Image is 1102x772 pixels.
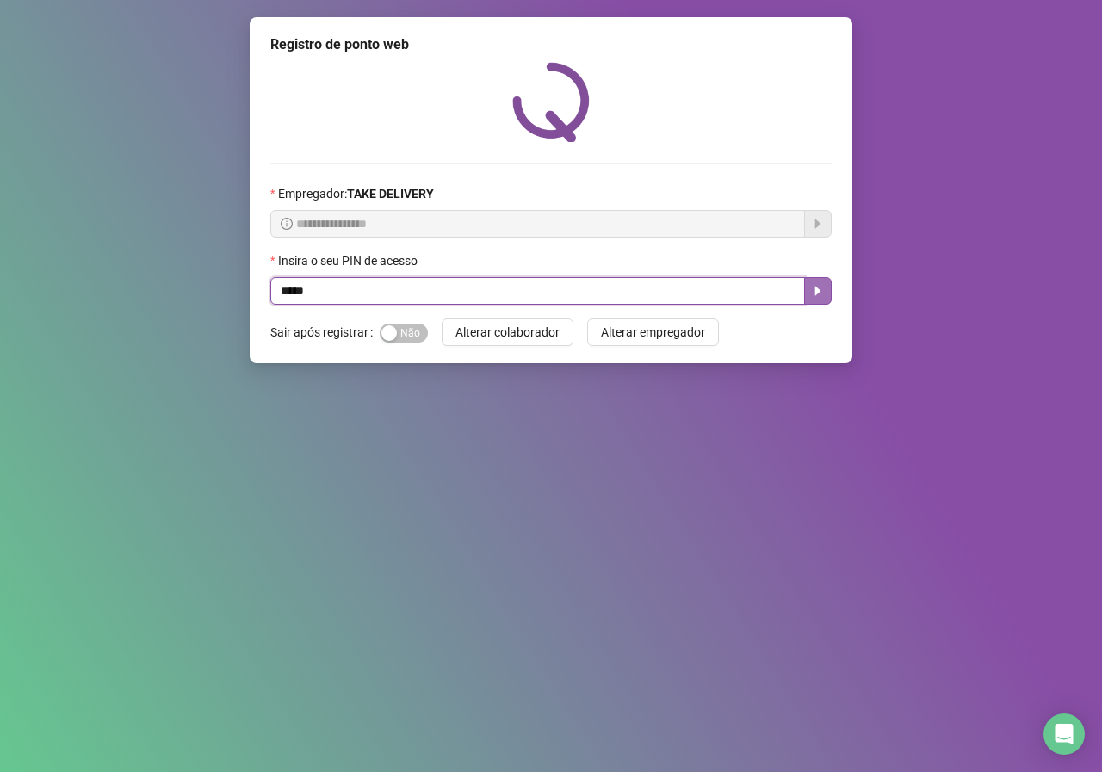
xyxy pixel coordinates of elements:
[270,318,380,346] label: Sair após registrar
[442,318,573,346] button: Alterar colaborador
[601,323,705,342] span: Alterar empregador
[347,187,434,201] strong: TAKE DELIVERY
[811,284,825,298] span: caret-right
[270,34,832,55] div: Registro de ponto web
[1043,713,1085,755] div: Open Intercom Messenger
[278,184,434,203] span: Empregador :
[455,323,560,342] span: Alterar colaborador
[512,62,590,142] img: QRPoint
[270,251,429,270] label: Insira o seu PIN de acesso
[281,218,293,230] span: info-circle
[587,318,719,346] button: Alterar empregador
